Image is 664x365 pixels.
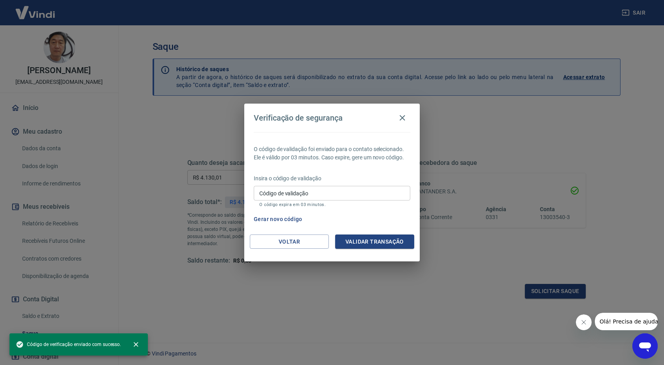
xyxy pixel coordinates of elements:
span: Código de verificação enviado com sucesso. [16,340,121,348]
span: Olá! Precisa de ajuda? [5,6,66,12]
iframe: Botão para abrir a janela de mensagens [632,333,658,359]
iframe: Fechar mensagem [576,314,592,330]
p: O código expira em 03 minutos. [259,202,405,207]
button: Validar transação [335,235,414,249]
button: close [127,336,145,353]
iframe: Mensagem da empresa [595,313,658,330]
p: Insira o código de validação [254,174,410,183]
button: Gerar novo código [251,212,306,227]
h4: Verificação de segurança [254,113,343,123]
p: O código de validação foi enviado para o contato selecionado. Ele é válido por 03 minutos. Caso e... [254,145,410,162]
button: Voltar [250,235,329,249]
